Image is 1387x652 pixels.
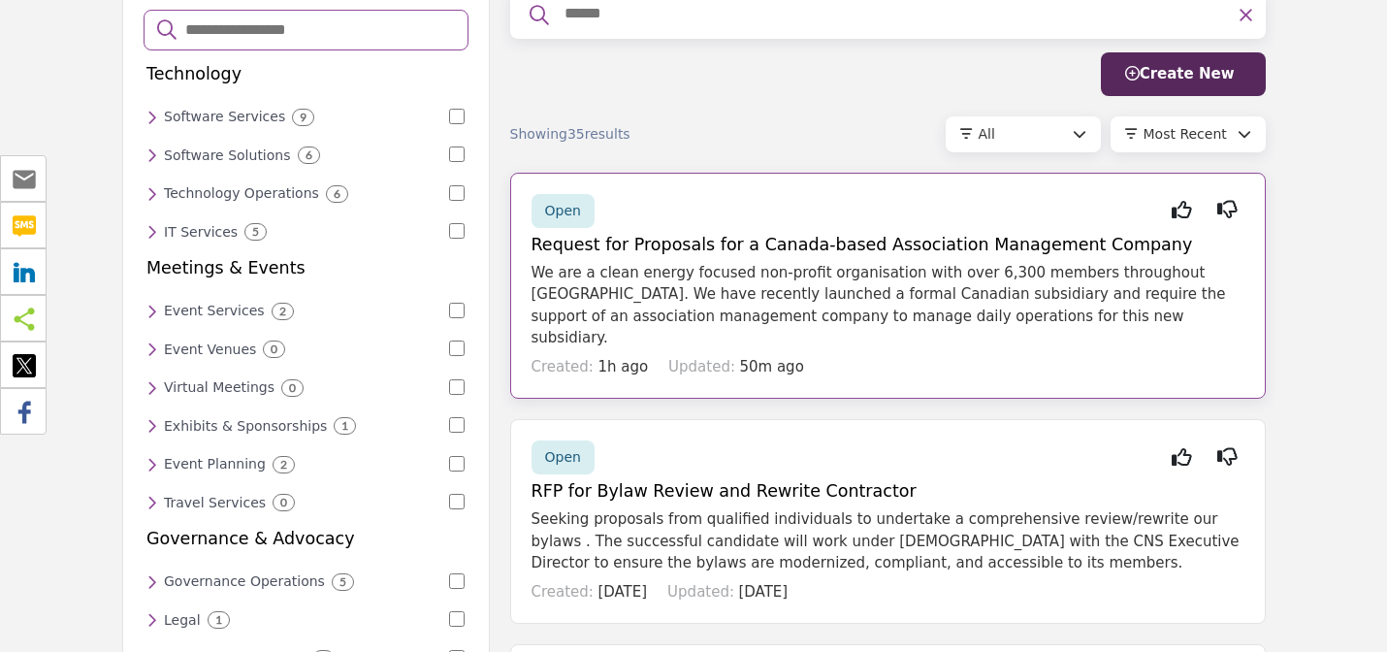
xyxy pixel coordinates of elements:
div: 2 Results For Event Planning [273,456,295,473]
div: 1 Results For Legal [208,611,230,629]
h6: Professional event planning services [164,456,266,473]
span: 1h ago [597,358,648,375]
b: 5 [339,575,346,589]
h6: Software solutions and applications [164,147,291,164]
input: Select IT Services [449,223,465,239]
b: 1 [341,419,348,433]
i: Interested [1172,457,1192,458]
span: Created: [532,583,594,601]
h6: Comprehensive event management services [164,303,265,319]
div: 5 Results For IT Services [244,223,267,241]
input: Select Event Planning [449,456,465,472]
h6: Virtual meeting platforms and services [164,379,274,396]
input: Select Legal [449,611,465,627]
span: [DATE] [738,583,788,601]
div: Showing results [510,124,737,145]
input: Select Governance Operations [449,573,465,589]
input: Select Exhibits & Sponsorships [449,417,465,433]
span: 50m ago [739,358,803,375]
input: Select Virtual Meetings [449,379,465,395]
span: Open [545,449,581,465]
span: Created: [532,358,594,375]
p: Seeking proposals from qualified individuals to undertake a comprehensive review/rewrite our byla... [532,508,1244,574]
span: Open [545,203,581,218]
b: 2 [280,458,287,472]
h6: IT services and support [164,224,238,241]
h6: Services for managing technology operations [164,185,319,202]
input: Select Event Services [449,303,465,318]
p: We are a clean energy focused non-profit organisation with over 6,300 members throughout [GEOGRAP... [532,262,1244,349]
h5: Governance & Advocacy [146,529,355,549]
input: Select Travel Services [449,494,465,509]
input: Select Software Services [449,109,465,124]
b: 0 [289,381,296,395]
h5: Technology [146,64,242,84]
span: 35 [567,126,585,142]
input: Select Technology Operations [449,185,465,201]
span: [DATE] [597,583,647,601]
h5: Meetings & Events [146,258,306,278]
div: 0 Results For Event Venues [263,341,285,358]
h6: Exhibition and sponsorship services [164,418,327,435]
div: 6 Results For Software Solutions [298,147,320,164]
h6: Travel planning and management services [164,495,266,511]
b: 0 [280,496,287,509]
b: 0 [271,342,277,356]
h5: Request for Proposals for a Canada-based Association Management Company [532,235,1244,255]
b: 5 [252,225,259,239]
h6: Services for effective governance operations [164,573,325,590]
b: 1 [215,613,222,627]
span: Updated: [667,583,734,601]
input: Select Event Venues [449,341,465,356]
div: 0 Results For Virtual Meetings [281,379,304,397]
b: 2 [279,305,286,318]
div: 9 Results For Software Services [292,109,314,126]
h6: Venues for hosting events [164,342,256,358]
div: 2 Results For Event Services [272,303,294,320]
b: 9 [300,111,306,124]
div: 0 Results For Travel Services [273,494,295,511]
h6: Legal services and support [164,612,201,629]
div: 5 Results For Governance Operations [332,573,354,591]
input: Select Software Solutions [449,147,465,162]
input: Search Categories [183,17,455,43]
div: 1 Results For Exhibits & Sponsorships [334,417,356,435]
div: 6 Results For Technology Operations [326,185,348,203]
span: Updated: [668,358,735,375]
b: 6 [306,148,312,162]
b: 6 [334,187,340,201]
h5: RFP for Bylaw Review and Rewrite Contractor [532,481,1244,502]
h6: Software development and support services [164,109,285,125]
i: Not Interested [1217,457,1238,458]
